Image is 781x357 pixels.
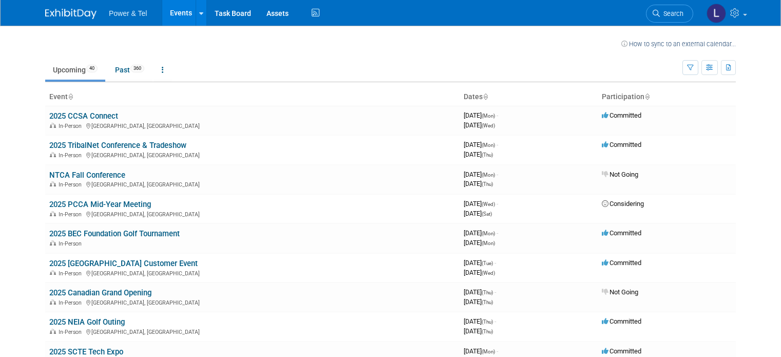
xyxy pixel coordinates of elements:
[45,60,105,80] a: Upcoming40
[464,200,498,208] span: [DATE]
[482,123,495,128] span: (Wed)
[598,88,736,106] th: Participation
[464,121,495,129] span: [DATE]
[464,327,493,335] span: [DATE]
[602,200,644,208] span: Considering
[494,288,496,296] span: -
[50,211,56,216] img: In-Person Event
[107,60,152,80] a: Past360
[602,171,638,178] span: Not Going
[49,210,455,218] div: [GEOGRAPHIC_DATA], [GEOGRAPHIC_DATA]
[49,111,118,121] a: 2025 CCSA Connect
[602,288,638,296] span: Not Going
[59,240,85,247] span: In-Person
[464,141,498,148] span: [DATE]
[482,240,495,246] span: (Mon)
[49,141,186,150] a: 2025 TribalNet Conference & Tradeshow
[482,319,493,325] span: (Thu)
[464,317,496,325] span: [DATE]
[482,201,495,207] span: (Wed)
[602,317,641,325] span: Committed
[59,211,85,218] span: In-Person
[464,210,492,217] span: [DATE]
[644,92,650,101] a: Sort by Participation Type
[482,113,495,119] span: (Mon)
[497,229,498,237] span: -
[50,270,56,275] img: In-Person Event
[482,152,493,158] span: (Thu)
[464,180,493,187] span: [DATE]
[49,151,455,159] div: [GEOGRAPHIC_DATA], [GEOGRAPHIC_DATA]
[464,111,498,119] span: [DATE]
[59,152,85,159] span: In-Person
[49,298,455,306] div: [GEOGRAPHIC_DATA], [GEOGRAPHIC_DATA]
[482,290,493,295] span: (Thu)
[464,288,496,296] span: [DATE]
[50,240,56,246] img: In-Person Event
[482,329,493,334] span: (Thu)
[707,4,726,23] img: Lydia Lott
[494,259,496,267] span: -
[59,181,85,188] span: In-Person
[68,92,73,101] a: Sort by Event Name
[464,269,495,276] span: [DATE]
[49,171,125,180] a: NTCA Fall Conference
[646,5,693,23] a: Search
[49,180,455,188] div: [GEOGRAPHIC_DATA], [GEOGRAPHIC_DATA]
[464,151,493,158] span: [DATE]
[494,317,496,325] span: -
[86,65,98,72] span: 40
[49,121,455,129] div: [GEOGRAPHIC_DATA], [GEOGRAPHIC_DATA]
[482,181,493,187] span: (Thu)
[59,299,85,306] span: In-Person
[660,10,683,17] span: Search
[482,142,495,148] span: (Mon)
[49,229,180,238] a: 2025 BEC Foundation Golf Tournament
[49,327,455,335] div: [GEOGRAPHIC_DATA], [GEOGRAPHIC_DATA]
[482,172,495,178] span: (Mon)
[482,211,492,217] span: (Sat)
[59,270,85,277] span: In-Person
[50,181,56,186] img: In-Person Event
[621,40,736,48] a: How to sync to an external calendar...
[464,171,498,178] span: [DATE]
[497,111,498,119] span: -
[482,231,495,236] span: (Mon)
[464,239,495,247] span: [DATE]
[497,141,498,148] span: -
[50,152,56,157] img: In-Person Event
[49,269,455,277] div: [GEOGRAPHIC_DATA], [GEOGRAPHIC_DATA]
[45,88,460,106] th: Event
[130,65,144,72] span: 360
[460,88,598,106] th: Dates
[109,9,147,17] span: Power & Tel
[602,347,641,355] span: Committed
[50,329,56,334] img: In-Person Event
[464,229,498,237] span: [DATE]
[483,92,488,101] a: Sort by Start Date
[497,171,498,178] span: -
[497,347,498,355] span: -
[482,349,495,354] span: (Mon)
[45,9,97,19] img: ExhibitDay
[59,123,85,129] span: In-Person
[49,259,198,268] a: 2025 [GEOGRAPHIC_DATA] Customer Event
[59,329,85,335] span: In-Person
[49,317,125,327] a: 2025 NEIA Golf Outing
[464,298,493,306] span: [DATE]
[464,259,496,267] span: [DATE]
[602,141,641,148] span: Committed
[464,347,498,355] span: [DATE]
[497,200,498,208] span: -
[482,260,493,266] span: (Tue)
[482,299,493,305] span: (Thu)
[50,299,56,305] img: In-Person Event
[50,123,56,128] img: In-Person Event
[49,200,151,209] a: 2025 PCCA Mid-Year Meeting
[49,347,123,356] a: 2025 SCTE Tech Expo
[602,111,641,119] span: Committed
[602,229,641,237] span: Committed
[49,288,151,297] a: 2025 Canadian Grand Opening
[602,259,641,267] span: Committed
[482,270,495,276] span: (Wed)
